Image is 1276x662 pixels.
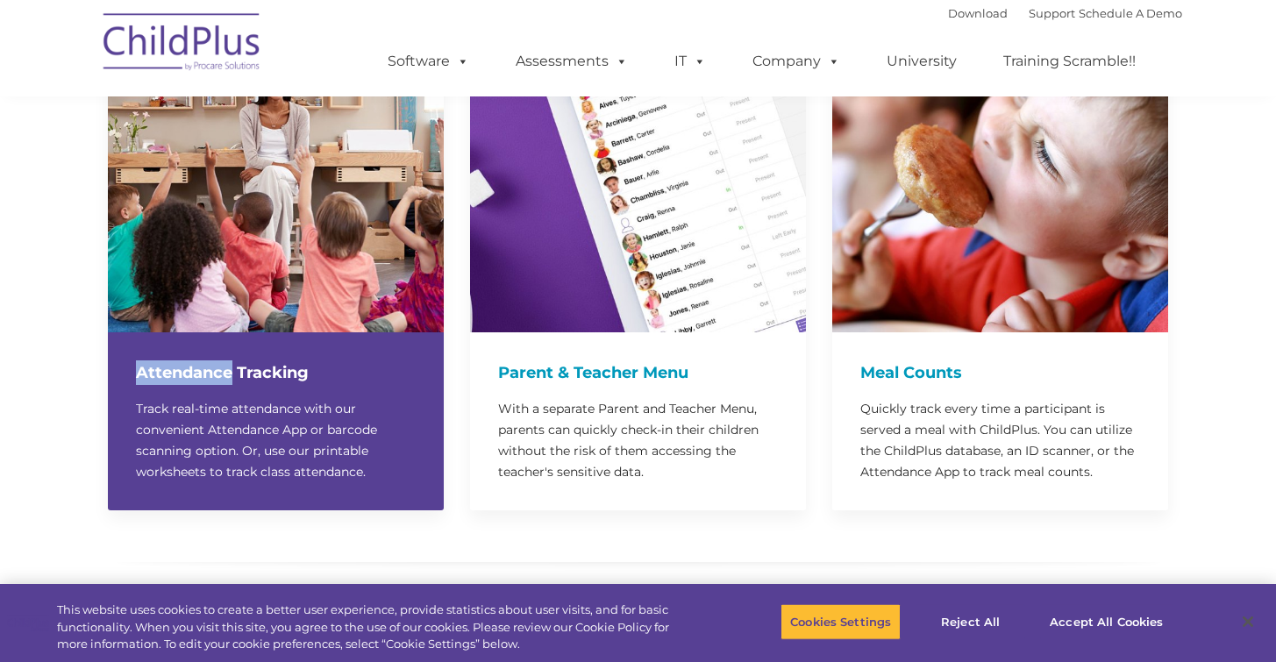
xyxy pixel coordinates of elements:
a: Company [735,44,858,79]
a: University [869,44,974,79]
a: Training Scramble!! [986,44,1153,79]
a: IT [657,44,724,79]
button: Cookies Settings [781,603,901,640]
button: Accept All Cookies [1040,603,1173,640]
h4: Attendance Tracking [136,360,416,385]
button: Reject All [916,603,1025,640]
p: With a separate Parent and Teacher Menu, parents can quickly check-in their children without the ... [498,398,778,482]
h4: Meal Counts [860,360,1140,385]
img: ChildPlus by Procare Solutions [95,1,270,89]
a: Assessments [498,44,645,79]
div: This website uses cookies to create a better user experience, provide statistics about user visit... [57,601,702,653]
a: Schedule A Demo [1079,6,1182,20]
p: Quickly track every time a participant is served a meal with ChildPlus. You can utilize the Child... [860,398,1140,482]
h4: Parent & Teacher Menu [498,360,778,385]
button: Close [1229,602,1267,641]
p: Track real-time attendance with our convenient Attendance App or barcode scanning option. Or, use... [136,398,416,482]
a: Support [1029,6,1075,20]
font: | [948,6,1182,20]
a: Download [948,6,1008,20]
a: Software [370,44,487,79]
